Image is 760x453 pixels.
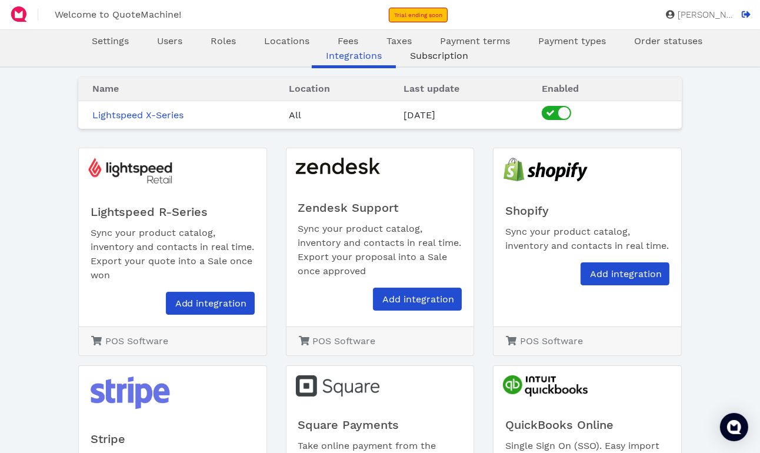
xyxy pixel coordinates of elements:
[396,49,482,63] a: Subscription
[289,109,301,121] span: All
[373,288,462,311] a: Add integration
[404,83,459,94] span: Last update
[675,11,734,19] span: [PERSON_NAME]
[91,432,125,446] span: Stripe
[92,109,184,121] a: Lightspeed X-Series
[634,35,702,46] span: Order statuses
[389,8,448,22] a: Trial ending soon
[505,418,614,432] span: QuickBooks Online
[298,418,399,432] span: Square Payments
[524,34,620,48] a: Payment types
[143,34,196,48] a: Users
[91,227,254,281] span: Sync your product catalog, inventory and contacts in real time. Export your quote into a Sale onc...
[79,148,172,192] img: lightspeed_retail_logo.png
[211,35,236,46] span: Roles
[79,366,172,421] img: stripe_logo.png
[410,50,468,61] span: Subscription
[105,335,168,347] span: POS Software
[250,34,324,48] a: Locations
[494,148,587,192] img: shopify_logo.png
[92,35,129,46] span: Settings
[440,35,510,46] span: Payment terms
[91,205,255,219] h5: Lightspeed R-Series
[381,294,454,305] span: Add integration
[542,83,579,94] span: Enabled
[386,35,412,46] span: Taxes
[404,109,435,121] span: [DATE]
[324,34,372,48] a: Fees
[538,35,606,46] span: Payment types
[505,226,669,251] span: Sync your product catalog, inventory and contacts in real time.
[55,9,181,20] span: Welcome to QuoteMachine!
[520,335,583,347] span: POS Software
[286,366,380,406] img: square_logo.png
[505,204,549,218] span: Shopify
[372,34,426,48] a: Taxes
[394,12,442,18] span: Trial ending soon
[92,83,119,94] span: Name
[9,5,28,24] img: QuoteM_icon_flat.png
[264,35,309,46] span: Locations
[157,35,182,46] span: Users
[312,49,396,63] a: Integrations
[298,223,462,277] span: Sync your product catalog, inventory and contacts in real time. Export your proposal into a Sale ...
[581,262,669,285] a: Add integration
[313,335,376,347] span: POS Software
[494,366,587,407] img: quickbooks_logo.png
[286,148,380,188] img: zendesk_support_logo.png
[426,34,524,48] a: Payment terms
[166,292,255,315] a: Add integration
[338,35,358,46] span: Fees
[174,298,247,309] span: Add integration
[78,34,143,48] a: Settings
[298,201,462,215] h5: Zendesk Support
[720,413,748,441] div: Open Intercom Messenger
[289,83,330,94] span: Location
[326,50,382,61] span: Integrations
[588,268,662,279] span: Add integration
[196,34,250,48] a: Roles
[620,34,716,48] a: Order statuses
